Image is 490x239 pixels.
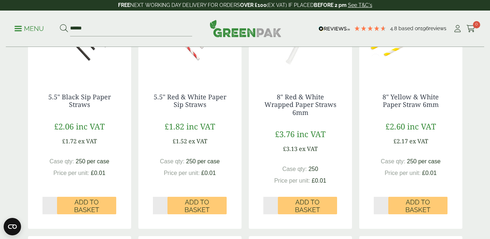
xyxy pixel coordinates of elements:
span: £1.72 [62,137,77,145]
span: Add to Basket [393,198,442,214]
span: 0 [473,21,480,28]
span: ex VAT [299,145,318,153]
span: Case qty: [381,158,405,164]
span: Price per unit: [274,178,310,184]
span: £0.01 [201,170,216,176]
button: Open CMP widget [4,218,21,235]
span: Price per unit: [385,170,421,176]
a: 5.5" Red & White Paper Sip Straws [154,92,226,109]
span: reviews [429,25,446,31]
span: inc VAT [76,121,105,132]
i: Cart [466,25,475,32]
button: Add to Basket [388,197,448,214]
a: See T&C's [348,2,372,8]
span: Case qty: [160,158,185,164]
button: Add to Basket [57,197,116,214]
span: 250 per case [186,158,220,164]
img: GreenPak Supplies [210,20,282,37]
span: £0.01 [312,178,326,184]
p: Menu [15,24,44,33]
button: Add to Basket [167,197,227,214]
span: Case qty: [282,166,307,172]
span: Case qty: [49,158,74,164]
span: 250 per case [76,158,109,164]
span: 4.8 [390,25,398,31]
span: inc VAT [297,128,325,139]
strong: BEFORE 2 pm [314,2,347,8]
span: £0.01 [91,170,105,176]
span: Based on [398,25,421,31]
span: Add to Basket [62,198,111,214]
i: My Account [453,25,462,32]
a: 8" Red & White Wrapped Paper Straws 6mm [264,92,336,117]
div: 4.79 Stars [354,25,386,32]
span: Add to Basket [173,198,222,214]
span: £2.06 [54,121,74,132]
span: inc VAT [407,121,436,132]
span: £1.52 [173,137,187,145]
a: 5.5" Black Sip Paper Straws [48,92,111,109]
span: 250 per case [407,158,441,164]
span: ex VAT [409,137,428,145]
span: £3.76 [275,128,295,139]
strong: OVER £100 [240,2,267,8]
span: £0.01 [422,170,437,176]
span: £2.17 [393,137,408,145]
strong: FREE [118,2,130,8]
span: ex VAT [189,137,207,145]
img: REVIEWS.io [319,26,350,31]
span: Price per unit: [164,170,200,176]
a: 8" Yellow & White Paper Straw 6mm [382,92,439,109]
span: £3.13 [283,145,297,153]
a: 0 [466,23,475,34]
span: 196 [421,25,429,31]
span: £1.82 [165,121,184,132]
span: 250 [308,166,318,172]
span: ex VAT [78,137,97,145]
a: Menu [15,24,44,32]
span: £2.60 [385,121,405,132]
button: Add to Basket [278,197,337,214]
span: inc VAT [186,121,215,132]
span: Add to Basket [283,198,332,214]
span: Price per unit: [53,170,89,176]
